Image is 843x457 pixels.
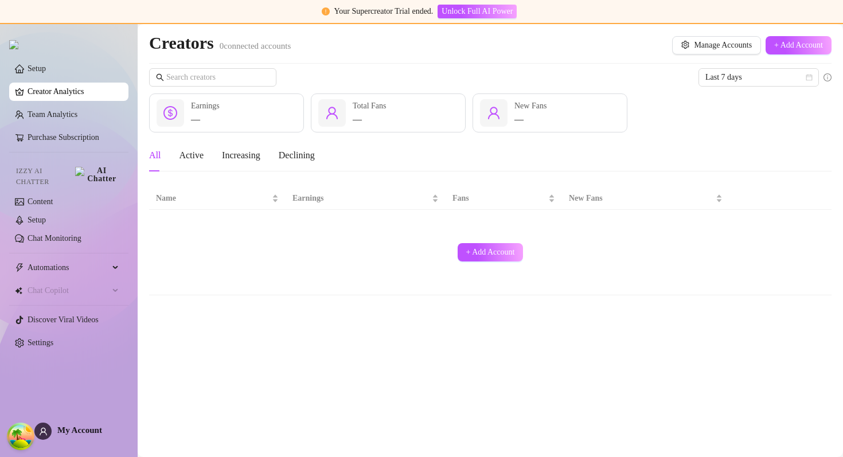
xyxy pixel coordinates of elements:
[39,427,48,436] span: user
[220,41,291,50] span: 0 connected accounts
[806,74,813,81] span: calendar
[442,7,513,16] span: Unlock Full AI Power
[569,192,713,205] span: New Fans
[28,110,77,119] a: Team Analytics
[75,167,119,183] img: AI Chatter
[353,101,387,110] span: Total Fans
[487,106,501,120] span: user
[191,101,220,110] span: Earnings
[28,315,99,324] a: Discover Viral Videos
[166,71,260,84] input: Search creators
[766,36,832,54] button: + Add Account
[28,64,46,73] a: Setup
[15,263,24,272] span: thunderbolt
[438,5,517,18] button: Unlock Full AI Power
[9,425,32,448] button: Open Tanstack query devtools
[279,149,315,162] div: Declining
[446,188,562,210] th: Fans
[28,338,53,347] a: Settings
[353,112,387,126] div: —
[149,32,291,54] h2: Creators
[57,425,102,435] span: My Account
[672,36,761,54] button: Manage Accounts
[514,101,547,110] span: New Fans
[452,192,546,205] span: Fans
[28,133,99,142] a: Purchase Subscription
[156,73,164,81] span: search
[438,7,517,15] a: Unlock Full AI Power
[774,41,823,50] span: + Add Account
[28,83,119,101] a: Creator Analytics
[292,192,430,205] span: Earnings
[28,197,53,206] a: Content
[163,106,177,120] span: dollar-circle
[149,188,286,210] th: Name
[458,243,524,261] button: + Add Account
[15,287,22,295] img: Chat Copilot
[681,41,689,49] span: setting
[28,234,81,243] a: Chat Monitoring
[149,149,161,162] div: All
[286,188,446,210] th: Earnings
[222,149,260,162] div: Increasing
[562,188,729,210] th: New Fans
[28,259,109,277] span: Automations
[191,112,220,126] div: —
[28,216,46,224] a: Setup
[466,248,515,257] span: + Add Account
[9,40,18,49] img: logo.svg
[16,166,71,188] span: Izzy AI Chatter
[325,106,339,120] span: user
[824,73,832,81] span: info-circle
[28,282,109,300] span: Chat Copilot
[514,112,547,126] div: —
[179,149,204,162] div: Active
[705,69,812,86] span: Last 7 days
[322,7,330,15] span: exclamation-circle
[334,7,434,15] span: Your Supercreator Trial ended.
[694,41,752,50] span: Manage Accounts
[156,192,270,205] span: Name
